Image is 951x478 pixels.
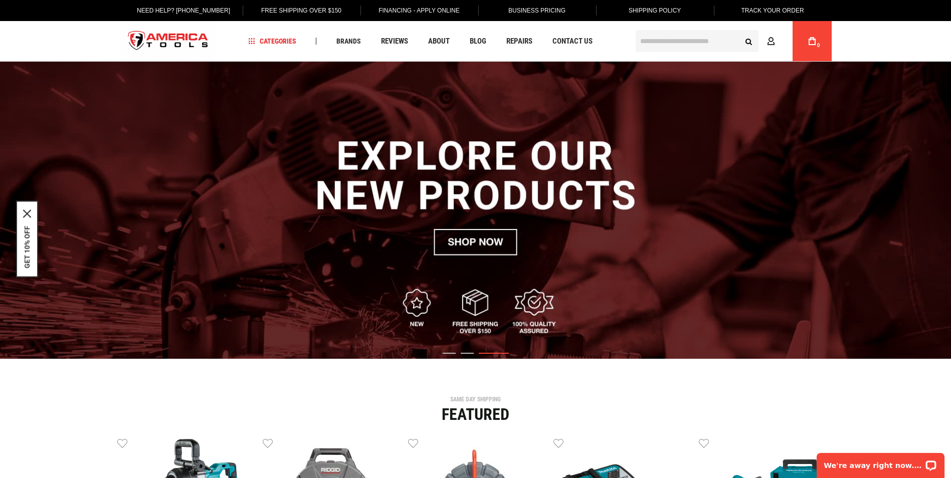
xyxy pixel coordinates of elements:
span: Categories [248,38,296,45]
span: Contact Us [552,38,593,45]
span: Brands [336,38,361,45]
span: Shipping Policy [629,7,681,14]
button: Search [739,32,758,51]
svg: close icon [23,210,31,218]
a: Repairs [502,35,537,48]
span: 0 [817,43,820,48]
span: Reviews [381,38,408,45]
a: Brands [332,35,365,48]
span: Blog [470,38,486,45]
span: Repairs [506,38,532,45]
img: America Tools [120,23,217,60]
a: 0 [803,21,822,61]
div: Featured [117,406,834,422]
a: Reviews [376,35,413,48]
button: GET 10% OFF [23,226,31,269]
a: Contact Us [548,35,597,48]
a: About [424,35,454,48]
button: Close [23,210,31,218]
div: SAME DAY SHIPPING [117,396,834,402]
iframe: LiveChat chat widget [810,446,951,478]
span: About [428,38,450,45]
a: Categories [244,35,301,48]
a: store logo [120,23,217,60]
a: Blog [465,35,491,48]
